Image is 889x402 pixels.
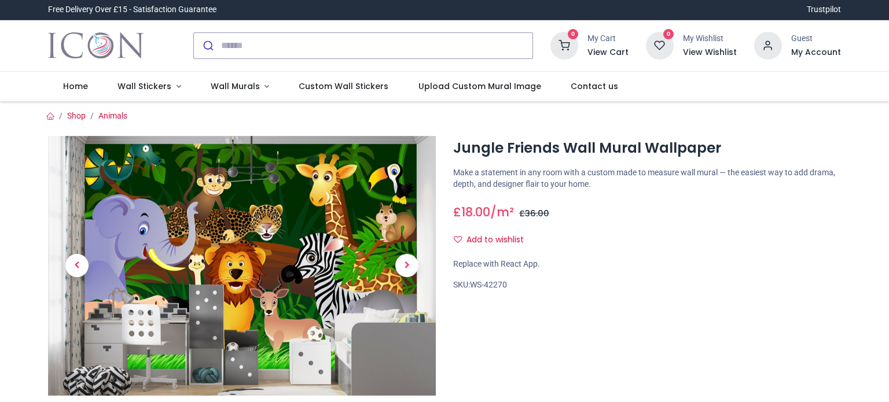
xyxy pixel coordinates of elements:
[490,204,514,220] span: /m²
[550,40,578,49] a: 0
[117,80,171,92] span: Wall Stickers
[453,279,841,291] div: SKU:
[807,4,841,16] a: Trustpilot
[453,230,534,250] button: Add to wishlistAdd to wishlist
[646,40,674,49] a: 0
[67,111,86,120] a: Shop
[568,29,579,40] sup: 0
[663,29,674,40] sup: 0
[102,72,196,102] a: Wall Stickers
[48,136,436,396] img: Jungle Friends Wall Mural Wallpaper
[63,80,88,92] span: Home
[211,80,260,92] span: Wall Murals
[378,175,436,356] a: Next
[791,33,841,45] div: Guest
[65,254,89,277] span: Previous
[453,138,841,158] h1: Jungle Friends Wall Mural Wallpaper
[683,33,737,45] div: My Wishlist
[48,29,144,62] a: Logo of Icon Wall Stickers
[587,47,629,58] a: View Cart
[683,47,737,58] a: View Wishlist
[299,80,388,92] span: Custom Wall Stickers
[48,4,216,16] div: Free Delivery Over £15 - Satisfaction Guarantee
[453,167,841,190] p: Make a statement in any room with a custom made to measure wall mural — the easiest way to add dr...
[791,47,841,58] a: My Account
[48,175,106,356] a: Previous
[48,29,144,62] img: Icon Wall Stickers
[454,235,462,244] i: Add to wishlist
[418,80,541,92] span: Upload Custom Mural Image
[587,33,629,45] div: My Cart
[196,72,284,102] a: Wall Murals
[194,33,221,58] button: Submit
[453,204,490,220] span: £
[98,111,127,120] a: Animals
[525,208,549,219] span: 36.00
[395,254,418,277] span: Next
[453,259,841,270] div: Replace with React App.
[470,280,507,289] span: WS-42270
[461,204,490,220] span: 18.00
[519,208,549,219] span: £
[571,80,618,92] span: Contact us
